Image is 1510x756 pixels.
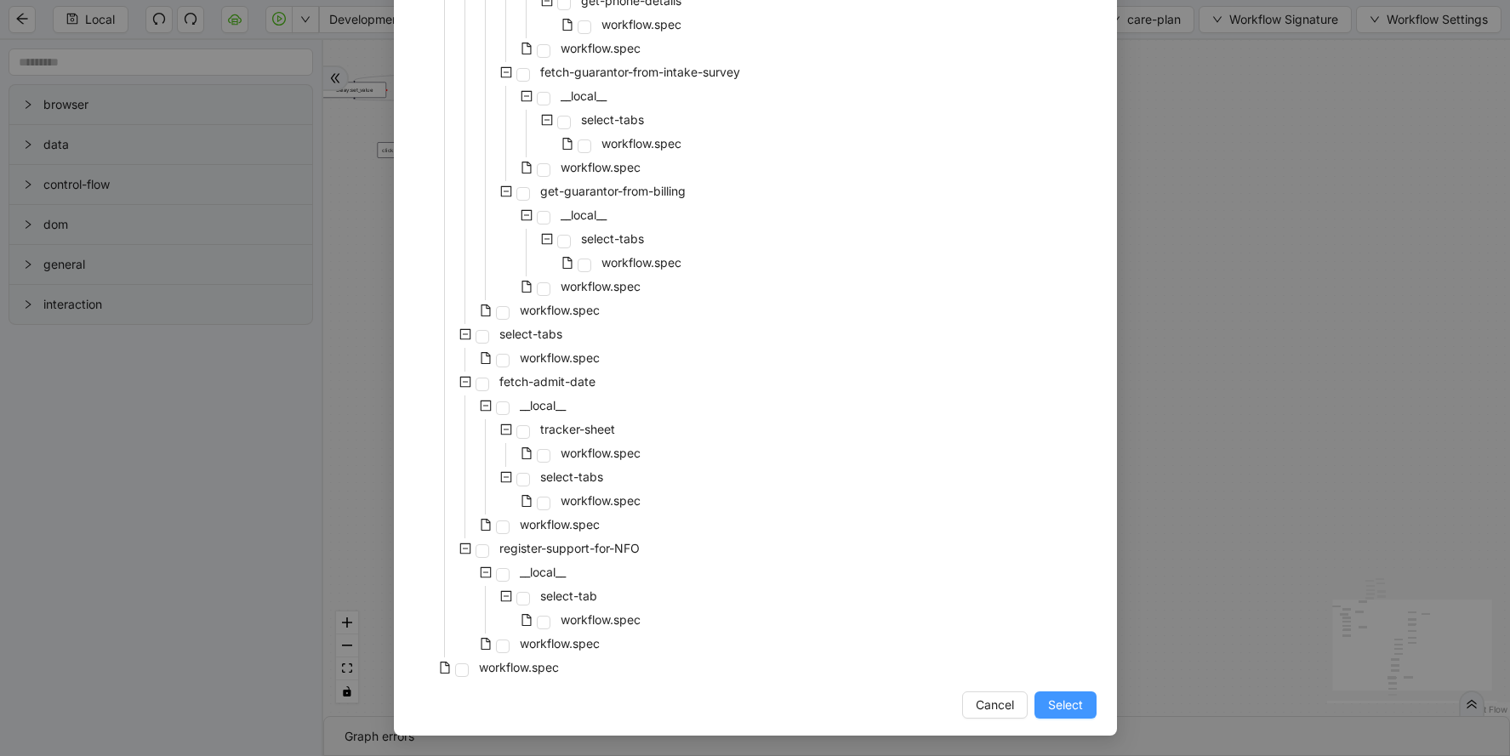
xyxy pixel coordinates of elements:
span: workflow.spec [557,491,644,511]
span: workflow.spec [601,136,681,151]
span: fetch-guarantor-from-intake-survey [540,65,740,79]
span: minus-square [521,90,533,102]
span: get-guarantor-from-billing [540,184,686,198]
span: __local__ [520,398,566,412]
span: minus-square [500,66,512,78]
span: file [480,638,492,650]
span: fetch-admit-date [496,372,599,392]
button: Cancel [962,691,1028,719]
span: minus-square [541,233,553,245]
span: file [521,447,533,459]
span: workflow.spec [516,634,603,654]
span: get-guarantor-from-billing [537,181,689,202]
span: Cancel [976,696,1014,714]
span: minus-square [500,590,512,602]
span: minus-square [459,376,471,388]
span: file [561,257,573,269]
button: Select [1034,691,1097,719]
span: file [480,304,492,316]
span: select-tabs [578,229,647,249]
span: tracker-sheet [540,422,615,436]
span: workflow.spec [520,350,600,365]
span: workflow.spec [520,517,600,531]
span: __local__ [516,395,569,416]
span: select-tabs [581,112,644,127]
span: file [521,43,533,54]
span: workflow.spec [561,160,641,174]
span: workflow.spec [557,276,644,297]
span: minus-square [500,423,512,435]
span: file [561,19,573,31]
span: workflow.spec [598,134,685,154]
span: __local__ [520,565,566,579]
span: file [439,662,451,674]
span: __local__ [557,205,610,225]
span: file [480,352,492,364]
span: workflow.spec [601,255,681,270]
span: workflow.spec [601,17,681,31]
span: tracker-sheet [537,419,618,440]
span: minus-square [480,400,492,412]
span: file [521,281,533,293]
span: file [521,162,533,173]
span: workflow.spec [557,610,644,630]
span: workflow.spec [516,348,603,368]
span: select-tabs [496,324,566,344]
span: Select [1048,696,1083,714]
span: select-tabs [581,231,644,246]
span: minus-square [521,209,533,221]
span: __local__ [516,562,569,583]
span: fetch-admit-date [499,374,595,389]
span: workflow.spec [516,300,603,321]
span: workflow.spec [520,636,600,651]
span: minus-square [500,471,512,483]
span: register-support-for-NFO [499,541,640,555]
span: workflow.spec [516,514,603,535]
span: __local__ [561,207,607,222]
span: select-tab [540,588,597,603]
span: workflow.spec [557,157,644,178]
span: file [521,495,533,507]
span: workflow.spec [561,41,641,55]
span: minus-square [480,566,492,578]
span: file [480,519,492,531]
span: __local__ [561,88,607,103]
span: workflow.spec [561,493,641,508]
span: workflow.spec [479,660,559,674]
span: workflow.spec [476,657,562,678]
span: workflow.spec [561,446,641,460]
span: register-support-for-NFO [496,538,643,559]
span: file [561,138,573,150]
span: workflow.spec [557,38,644,59]
span: select-tabs [537,467,607,487]
span: workflow.spec [598,253,685,273]
span: workflow.spec [561,612,641,627]
span: minus-square [541,114,553,126]
span: workflow.spec [520,303,600,317]
span: minus-square [459,543,471,554]
span: __local__ [557,86,610,106]
span: workflow.spec [598,14,685,35]
span: file [521,614,533,626]
span: select-tabs [540,469,603,484]
span: minus-square [500,185,512,197]
span: minus-square [459,328,471,340]
span: select-tabs [578,110,647,130]
span: select-tab [537,586,601,606]
span: workflow.spec [557,443,644,463]
span: workflow.spec [561,279,641,293]
span: fetch-guarantor-from-intake-survey [537,62,744,82]
span: select-tabs [499,327,562,341]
